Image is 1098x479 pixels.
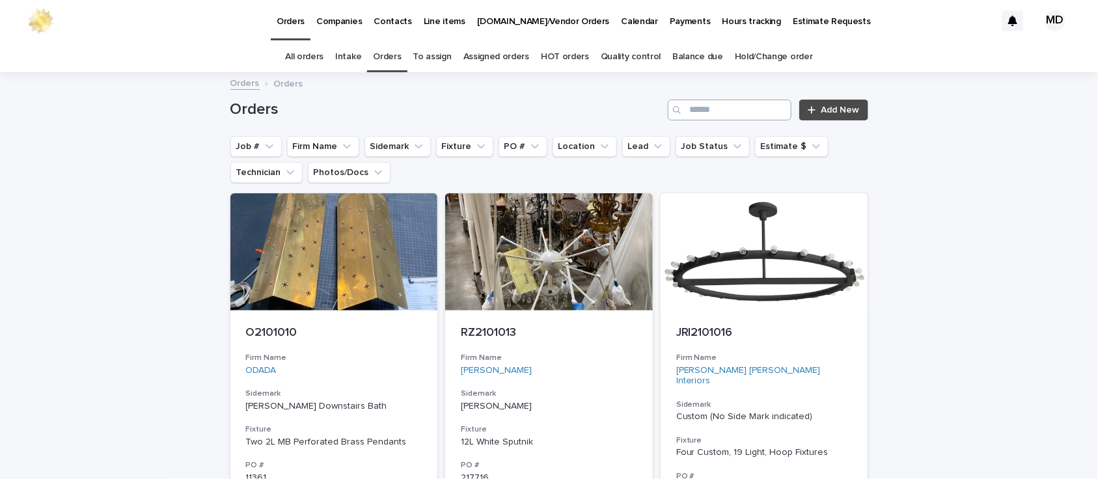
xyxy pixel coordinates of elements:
[676,411,853,422] p: Custom (No Side Mark indicated)
[601,42,661,72] a: Quality control
[461,437,637,448] div: 12L White Sputnik
[553,136,617,157] button: Location
[287,136,359,157] button: Firm Name
[463,42,529,72] a: Assigned orders
[799,100,868,120] a: Add New
[676,136,750,157] button: Job Status
[668,100,791,120] input: Search
[672,42,723,72] a: Balance due
[676,353,853,363] h3: Firm Name
[461,401,637,412] p: [PERSON_NAME]
[230,136,282,157] button: Job #
[622,136,670,157] button: Lead
[461,424,637,435] h3: Fixture
[308,162,391,183] button: Photos/Docs
[461,389,637,399] h3: Sidemark
[246,353,422,363] h3: Firm Name
[1045,10,1065,31] div: MD
[461,353,637,363] h3: Firm Name
[735,42,813,72] a: Hold/Change order
[274,75,303,90] p: Orders
[373,42,401,72] a: Orders
[676,435,853,446] h3: Fixture
[676,400,853,410] h3: Sidemark
[755,136,829,157] button: Estimate $
[335,42,361,72] a: Intake
[246,437,422,448] div: Two 2L MB Perforated Brass Pendants
[285,42,323,72] a: All orders
[676,326,853,340] p: JRI2101016
[26,8,55,34] img: 0ffKfDbyRa2Iv8hnaAqg
[461,326,637,340] p: RZ2101013
[821,105,860,115] span: Add New
[246,365,277,376] a: ODADA
[499,136,547,157] button: PO #
[230,75,260,90] a: Orders
[364,136,431,157] button: Sidemark
[461,365,532,376] a: [PERSON_NAME]
[413,42,452,72] a: To assign
[461,460,637,471] h3: PO #
[676,447,853,458] div: Four Custom, 19 Light, Hoop Fixtures
[246,424,422,435] h3: Fixture
[541,42,589,72] a: HOT orders
[246,460,422,471] h3: PO #
[436,136,493,157] button: Fixture
[246,326,422,340] p: O2101010
[230,100,663,119] h1: Orders
[676,365,853,387] a: [PERSON_NAME] [PERSON_NAME] Interiors
[230,162,303,183] button: Technician
[246,389,422,399] h3: Sidemark
[246,401,422,412] p: [PERSON_NAME] Downstairs Bath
